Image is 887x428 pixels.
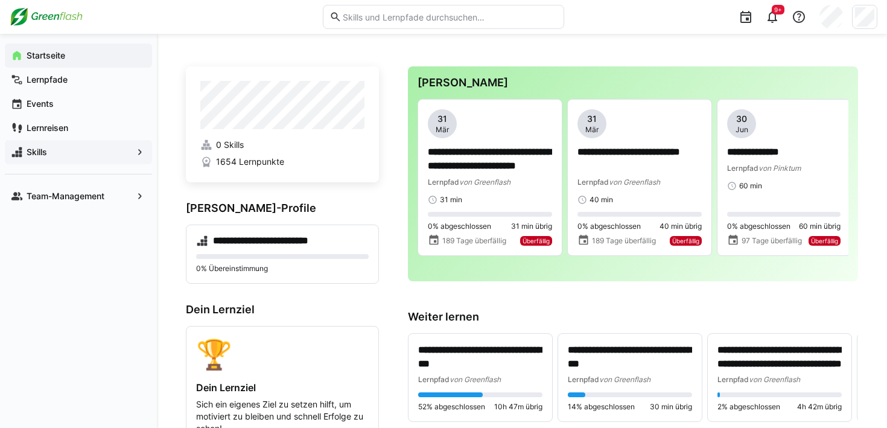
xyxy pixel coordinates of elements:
span: 31 min übrig [511,222,552,231]
span: 52% abgeschlossen [418,402,485,412]
span: von Greenflash [599,375,650,384]
span: 0 Skills [216,139,244,151]
span: 97 Tage überfällig [742,236,802,246]
span: 0% abgeschlossen [428,222,491,231]
span: Lernpfad [577,177,609,187]
span: 31 min [440,195,462,205]
span: Lernpfad [717,375,749,384]
span: Überfällig [523,237,550,244]
span: 0% abgeschlossen [577,222,641,231]
span: 0% abgeschlossen [727,222,790,231]
h3: Dein Lernziel [186,303,379,316]
span: von Greenflash [749,375,800,384]
span: von Greenflash [459,177,510,187]
span: 4h 42m übrig [797,402,842,412]
div: 🏆 [196,336,369,372]
span: 40 min übrig [660,222,702,231]
span: 31 [437,113,447,125]
span: von Greenflash [609,177,660,187]
span: 30 min übrig [650,402,692,412]
a: 0 Skills [200,139,364,151]
span: Überfällig [672,237,699,244]
span: 10h 47m übrig [494,402,542,412]
span: von Pinktum [758,164,801,173]
span: 60 min übrig [799,222,841,231]
span: 60 min [739,181,762,191]
span: Lernpfad [428,177,459,187]
span: Lernpfad [568,375,599,384]
span: von Greenflash [450,375,501,384]
span: 30 [736,113,747,125]
span: 1654 Lernpunkte [216,156,284,168]
span: Lernpfad [727,164,758,173]
h4: Dein Lernziel [196,382,369,394]
span: Überfällig [811,237,838,244]
span: 40 min [590,195,613,205]
span: Mär [585,125,599,135]
p: 0% Übereinstimmung [196,264,369,273]
span: Jun [736,125,748,135]
span: 31 [587,113,597,125]
span: 189 Tage überfällig [442,236,506,246]
span: Mär [436,125,449,135]
span: 189 Tage überfällig [592,236,656,246]
h3: Weiter lernen [408,310,858,324]
span: Lernpfad [418,375,450,384]
span: 9+ [774,6,782,13]
h3: [PERSON_NAME]-Profile [186,202,379,215]
h3: [PERSON_NAME] [418,76,848,89]
span: 2% abgeschlossen [717,402,780,412]
span: 14% abgeschlossen [568,402,635,412]
input: Skills und Lernpfade durchsuchen… [342,11,558,22]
